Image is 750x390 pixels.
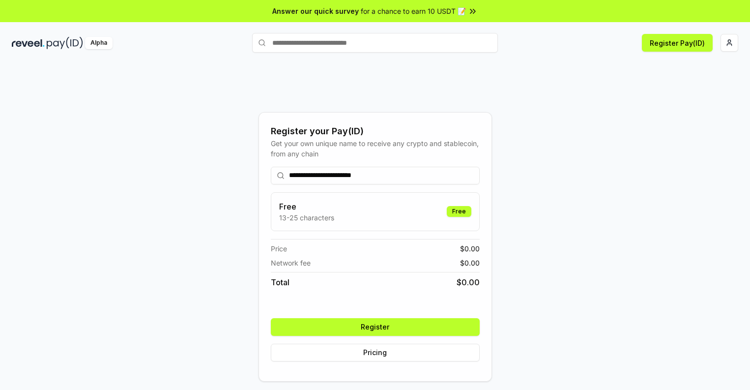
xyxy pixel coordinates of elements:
[457,276,480,288] span: $ 0.00
[85,37,113,49] div: Alpha
[361,6,466,16] span: for a chance to earn 10 USDT 📝
[271,318,480,336] button: Register
[47,37,83,49] img: pay_id
[460,243,480,254] span: $ 0.00
[279,212,334,223] p: 13-25 characters
[271,258,311,268] span: Network fee
[271,344,480,361] button: Pricing
[271,138,480,159] div: Get your own unique name to receive any crypto and stablecoin, from any chain
[12,37,45,49] img: reveel_dark
[271,124,480,138] div: Register your Pay(ID)
[642,34,713,52] button: Register Pay(ID)
[272,6,359,16] span: Answer our quick survey
[271,243,287,254] span: Price
[271,276,289,288] span: Total
[279,201,334,212] h3: Free
[460,258,480,268] span: $ 0.00
[447,206,471,217] div: Free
